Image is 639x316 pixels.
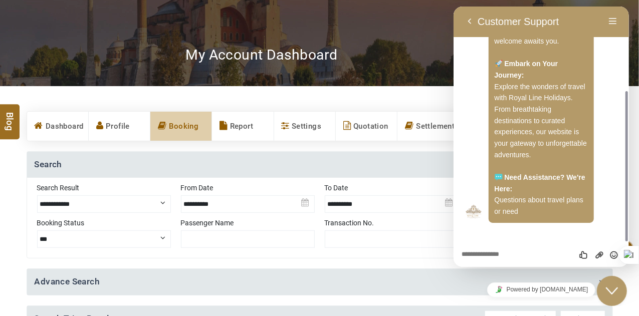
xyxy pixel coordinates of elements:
label: Transaction No. [325,218,459,228]
h2: My Account Dashboard [186,46,338,64]
iframe: chat widget [454,7,629,267]
h4: Search [27,152,612,178]
button: Insert emoji [153,243,167,253]
a: Advance Search [35,276,100,286]
label: Booking Status [37,218,171,228]
label: Search Result [37,183,171,193]
img: :rocket: [41,53,49,61]
button: Upload File [138,243,153,253]
div: Group of buttons [123,243,167,253]
iframe: chat widget [597,276,629,306]
a: Dashboard [27,112,88,141]
a: Settlement [397,112,459,141]
strong: Need Assistance? We're Here: [41,167,132,186]
img: :speech_balloon: [41,167,49,175]
a: Quotation [336,112,397,141]
span: Blog [4,112,17,121]
a: Report [212,112,273,141]
strong: Embark on Your Journey: [41,53,105,73]
iframe: chat widget [454,278,629,301]
a: Settings [274,112,335,141]
div: Rate this chat [123,243,139,253]
label: Passenger Name [181,218,315,228]
a: Profile [89,112,150,141]
a: Booking [150,112,211,141]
